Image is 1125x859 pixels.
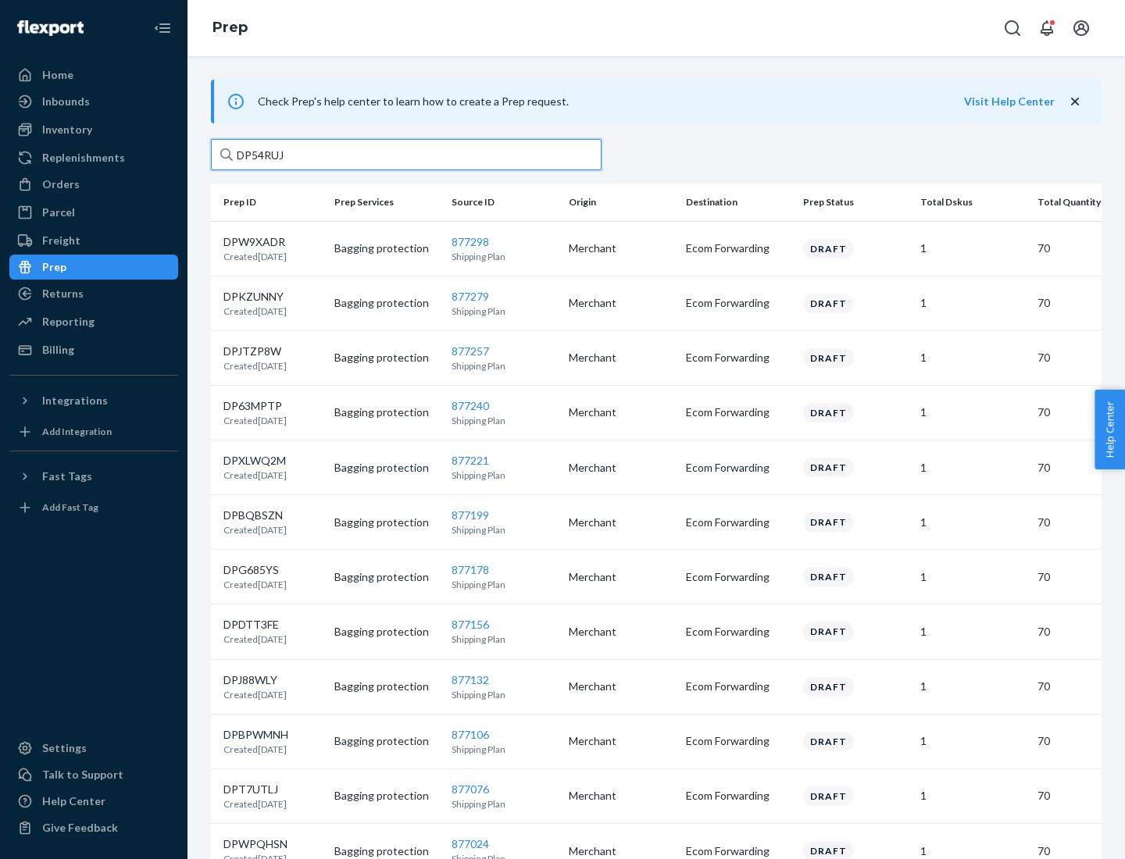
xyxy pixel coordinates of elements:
p: Bagging protection [334,241,439,256]
p: Shipping Plan [452,414,556,427]
p: Created [DATE] [223,743,288,756]
p: 1 [920,624,1025,640]
a: 877257 [452,344,489,358]
div: Home [42,67,73,83]
a: 877132 [452,673,489,686]
p: 1 [920,515,1025,530]
a: Help Center [9,789,178,814]
p: DPW9XADR [223,234,287,250]
div: Draft [803,677,854,697]
p: 1 [920,843,1025,859]
p: Shipping Plan [452,743,556,756]
p: Merchant [569,679,673,694]
p: Merchant [569,405,673,420]
th: Prep Services [328,184,445,221]
p: 1 [920,295,1025,311]
a: 877076 [452,782,489,796]
div: Integrations [42,393,108,408]
a: Add Integration [9,419,178,444]
p: DPJ88WLY [223,672,287,688]
p: Shipping Plan [452,305,556,318]
p: Merchant [569,624,673,640]
p: DPT7UTLJ [223,782,287,797]
a: Parcel [9,200,178,225]
a: Settings [9,736,178,761]
p: Created [DATE] [223,469,287,482]
p: Ecom Forwarding [686,679,791,694]
div: Settings [42,740,87,756]
a: Freight [9,228,178,253]
div: Add Fast Tag [42,501,98,514]
p: Ecom Forwarding [686,405,791,420]
a: 877106 [452,728,489,741]
a: 877178 [452,563,489,576]
p: Shipping Plan [452,359,556,372]
a: Billing [9,337,178,362]
p: Ecom Forwarding [686,843,791,859]
p: DPXLWQ2M [223,453,287,469]
p: 1 [920,350,1025,365]
button: Open notifications [1031,12,1062,44]
p: Ecom Forwarding [686,788,791,804]
p: DPBPWMNH [223,727,288,743]
div: Reporting [42,314,95,330]
a: 877240 [452,399,489,412]
p: Bagging protection [334,624,439,640]
p: Created [DATE] [223,578,287,591]
p: Ecom Forwarding [686,350,791,365]
button: Open account menu [1066,12,1097,44]
p: Bagging protection [334,515,439,530]
th: Prep ID [211,184,328,221]
div: Returns [42,286,84,301]
div: Draft [803,732,854,751]
p: DPKZUNNY [223,289,287,305]
p: Ecom Forwarding [686,569,791,585]
div: Talk to Support [42,767,123,782]
ol: breadcrumbs [200,5,260,51]
p: Merchant [569,241,673,256]
p: 1 [920,569,1025,585]
img: Flexport logo [17,20,84,36]
p: Created [DATE] [223,414,287,427]
p: Shipping Plan [452,523,556,536]
a: Home [9,62,178,87]
p: 1 [920,460,1025,476]
div: Draft [803,567,854,586]
p: DPWPQHSN [223,836,287,852]
div: Add Integration [42,425,112,438]
a: Reporting [9,309,178,334]
p: Merchant [569,733,673,749]
p: Created [DATE] [223,305,287,318]
div: Draft [803,348,854,368]
p: Created [DATE] [223,523,287,536]
p: Merchant [569,295,673,311]
p: Ecom Forwarding [686,460,791,476]
p: Shipping Plan [452,469,556,482]
p: Ecom Forwarding [686,241,791,256]
p: 1 [920,733,1025,749]
p: Created [DATE] [223,250,287,263]
p: 1 [920,679,1025,694]
div: Help Center [42,793,105,809]
p: Merchant [569,515,673,530]
p: Bagging protection [334,569,439,585]
a: Returns [9,281,178,306]
p: Shipping Plan [452,633,556,646]
p: Merchant [569,843,673,859]
a: Orders [9,172,178,197]
div: Inbounds [42,94,90,109]
button: Help Center [1095,390,1125,469]
div: Parcel [42,205,75,220]
p: Shipping Plan [452,250,556,263]
p: Bagging protection [334,733,439,749]
p: DPJTZP8W [223,344,287,359]
button: Open Search Box [997,12,1028,44]
a: 877024 [452,837,489,850]
div: Draft [803,239,854,258]
div: Draft [803,294,854,313]
p: Merchant [569,350,673,365]
a: Inbounds [9,89,178,114]
p: Merchant [569,460,673,476]
p: Bagging protection [334,788,439,804]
